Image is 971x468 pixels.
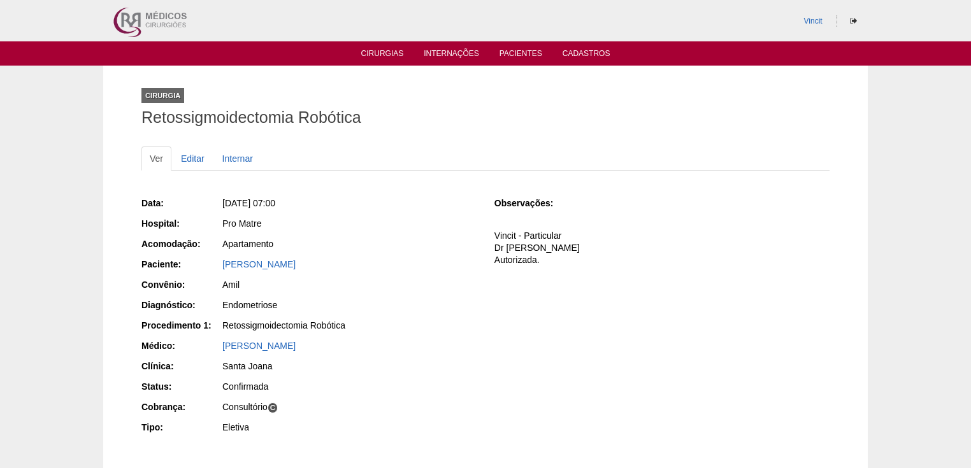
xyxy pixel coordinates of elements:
h1: Retossigmoidectomia Robótica [141,110,830,125]
a: Editar [173,146,213,171]
div: Consultório [222,401,477,413]
a: Internações [424,49,479,62]
a: Cirurgias [361,49,404,62]
span: C [268,402,278,413]
i: Sair [850,17,857,25]
span: [DATE] 07:00 [222,198,275,208]
a: Pacientes [500,49,542,62]
div: Amil [222,278,477,291]
div: Paciente: [141,258,221,271]
a: Ver [141,146,171,171]
a: [PERSON_NAME] [222,341,296,351]
div: Status: [141,380,221,393]
a: Vincit [804,17,823,25]
div: Confirmada [222,380,477,393]
div: Diagnóstico: [141,299,221,311]
div: Eletiva [222,421,477,434]
div: Apartamento [222,238,477,250]
a: Cadastros [563,49,610,62]
p: Vincit - Particular Dr [PERSON_NAME] Autorizada. [494,230,830,266]
div: Retossigmoidectomia Robótica [222,319,477,332]
div: Hospital: [141,217,221,230]
div: Tipo: [141,421,221,434]
div: Data: [141,197,221,209]
div: Cobrança: [141,401,221,413]
div: Clínica: [141,360,221,372]
a: Internar [214,146,261,171]
div: Pro Matre [222,217,477,230]
div: Santa Joana [222,360,477,372]
a: [PERSON_NAME] [222,259,296,269]
div: Observações: [494,197,574,209]
div: Convênio: [141,278,221,291]
div: Endometriose [222,299,477,311]
div: Procedimento 1: [141,319,221,332]
div: Cirurgia [141,88,184,103]
div: Médico: [141,339,221,352]
div: Acomodação: [141,238,221,250]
